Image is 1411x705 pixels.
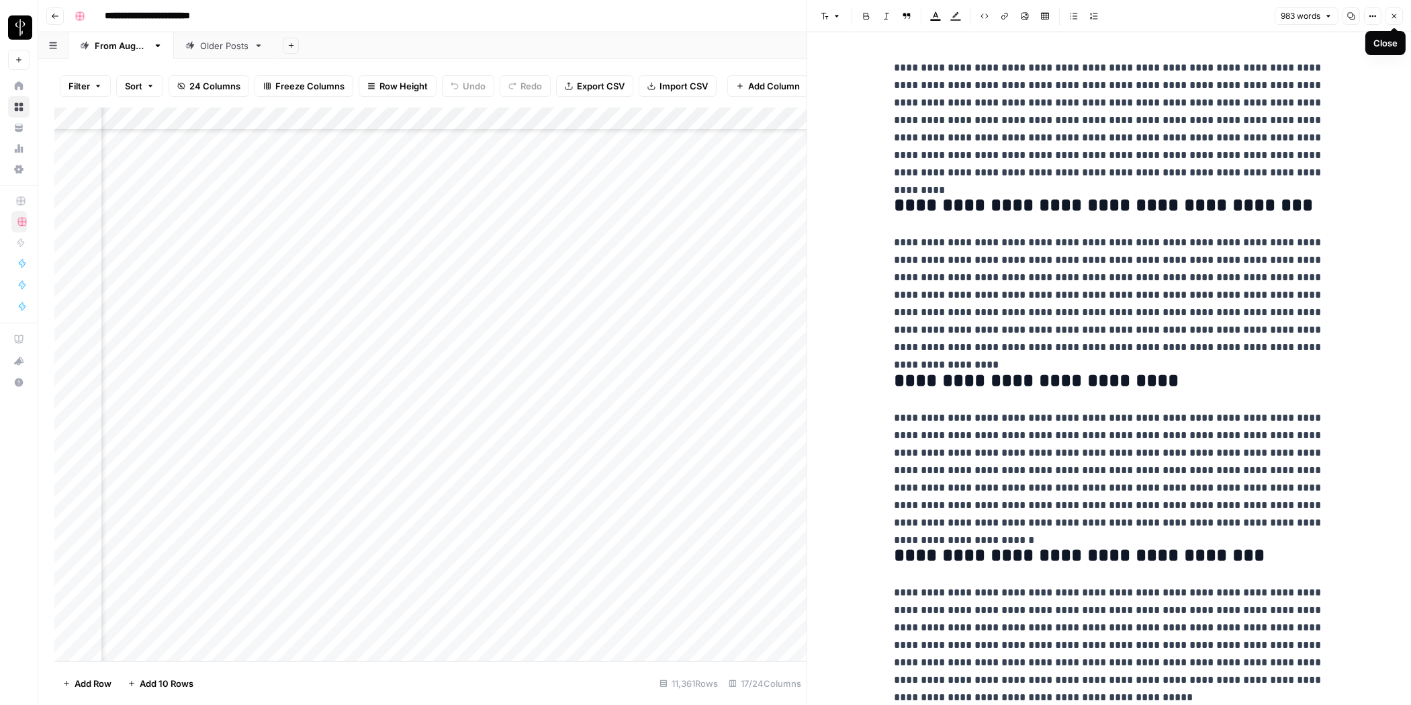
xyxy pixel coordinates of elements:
[8,159,30,180] a: Settings
[8,350,30,372] button: What's new?
[8,138,30,159] a: Usage
[9,351,29,371] div: What's new?
[556,75,633,97] button: Export CSV
[275,79,345,93] span: Freeze Columns
[379,79,428,93] span: Row Height
[1275,7,1338,25] button: 983 words
[727,75,809,97] button: Add Column
[639,75,717,97] button: Import CSV
[8,15,32,40] img: LP Production Workloads Logo
[200,39,248,52] div: Older Posts
[255,75,353,97] button: Freeze Columns
[500,75,551,97] button: Redo
[463,79,486,93] span: Undo
[659,79,708,93] span: Import CSV
[169,75,249,97] button: 24 Columns
[1373,36,1398,50] div: Close
[60,75,111,97] button: Filter
[8,96,30,118] a: Browse
[359,75,437,97] button: Row Height
[654,673,723,694] div: 11,361 Rows
[69,32,174,59] a: From [DATE]
[120,673,201,694] button: Add 10 Rows
[125,79,142,93] span: Sort
[8,117,30,138] a: Your Data
[8,11,30,44] button: Workspace: LP Production Workloads
[69,79,90,93] span: Filter
[140,677,193,690] span: Add 10 Rows
[8,372,30,393] button: Help + Support
[189,79,240,93] span: 24 Columns
[54,673,120,694] button: Add Row
[723,673,807,694] div: 17/24 Columns
[8,75,30,97] a: Home
[1281,10,1320,22] span: 983 words
[95,39,148,52] div: From [DATE]
[8,329,30,350] a: AirOps Academy
[75,677,111,690] span: Add Row
[748,79,800,93] span: Add Column
[520,79,542,93] span: Redo
[174,32,275,59] a: Older Posts
[577,79,625,93] span: Export CSV
[116,75,163,97] button: Sort
[442,75,494,97] button: Undo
